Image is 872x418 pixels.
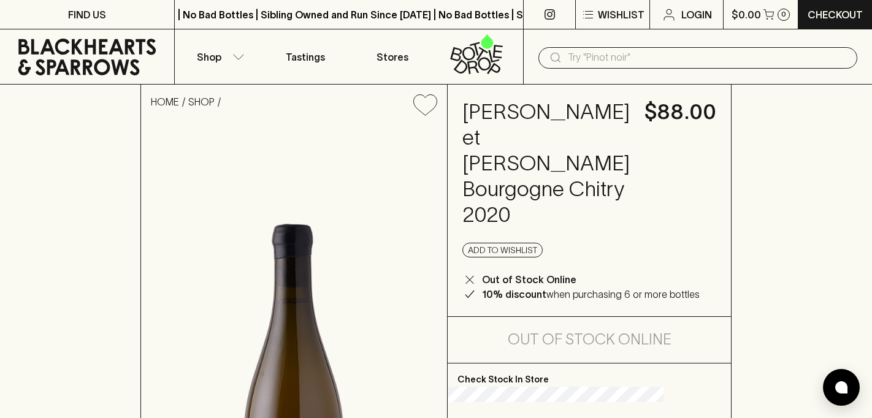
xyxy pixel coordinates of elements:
[286,50,325,64] p: Tastings
[448,363,731,387] p: Check Stock In Store
[151,96,179,107] a: HOME
[262,29,349,84] a: Tastings
[808,7,863,22] p: Checkout
[175,29,262,84] button: Shop
[377,50,408,64] p: Stores
[681,7,712,22] p: Login
[644,99,716,125] h4: $88.00
[568,48,847,67] input: Try "Pinot noir"
[462,243,543,257] button: Add to wishlist
[349,29,436,84] a: Stores
[781,11,786,18] p: 0
[835,381,847,393] img: bubble-icon
[598,7,644,22] p: Wishlist
[508,330,671,349] h5: Out of Stock Online
[408,89,442,121] button: Add to wishlist
[68,7,106,22] p: FIND US
[188,96,215,107] a: SHOP
[482,287,700,302] p: when purchasing 6 or more bottles
[482,289,546,300] b: 10% discount
[197,50,221,64] p: Shop
[482,272,576,287] p: Out of Stock Online
[462,99,630,228] h4: [PERSON_NAME] et [PERSON_NAME] Bourgogne Chitry 2020
[732,7,761,22] p: $0.00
